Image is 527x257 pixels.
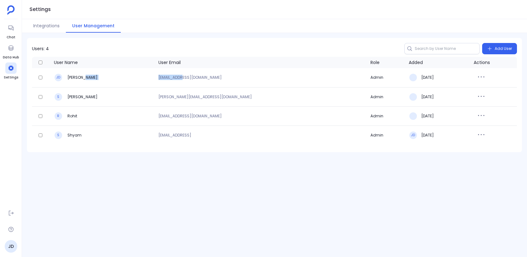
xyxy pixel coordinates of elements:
p: [EMAIL_ADDRESS][DOMAIN_NAME] [158,114,365,118]
a: JD [5,240,17,253]
h3: [DATE] [421,114,434,119]
span: Add User [486,45,513,52]
h3: Rohit [67,114,77,119]
p: [EMAIL_ADDRESS][DOMAIN_NAME] [158,76,365,79]
p: R [57,114,59,118]
span: Settings [4,75,18,80]
p: [PERSON_NAME][EMAIL_ADDRESS][DOMAIN_NAME] [158,95,365,99]
h3: [DATE] [421,133,434,138]
p: Users: 4 [32,46,49,52]
h3: [PERSON_NAME] [67,75,98,80]
h3: [DATE] [421,75,434,80]
td: Admin [368,87,407,106]
h3: [PERSON_NAME] [67,94,98,99]
h3: [DATE] [421,94,434,99]
h3: Shyam [67,133,82,138]
p: S [57,133,59,137]
p: S [57,95,59,99]
p: [EMAIL_ADDRESS] [158,133,365,137]
button: Add User [482,43,517,54]
img: petavue logo [7,5,15,15]
button: User Management [66,19,121,33]
div: User Email [158,59,181,66]
div: Actions [474,59,490,66]
input: Search by User Name [404,43,480,54]
a: Settings [4,62,18,80]
button: Integrations [27,19,66,33]
a: Chat [5,22,17,40]
h1: Settings [29,5,51,14]
a: Data Hub [3,42,19,60]
td: Admin [368,126,407,145]
div: User Name [54,59,78,66]
p: JD [56,76,60,79]
td: Admin [368,68,407,87]
span: Data Hub [3,55,19,60]
span: Chat [5,35,17,40]
div: Added [409,59,423,66]
div: Role [370,59,380,66]
p: JD [411,133,415,137]
td: Admin [368,106,407,126]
